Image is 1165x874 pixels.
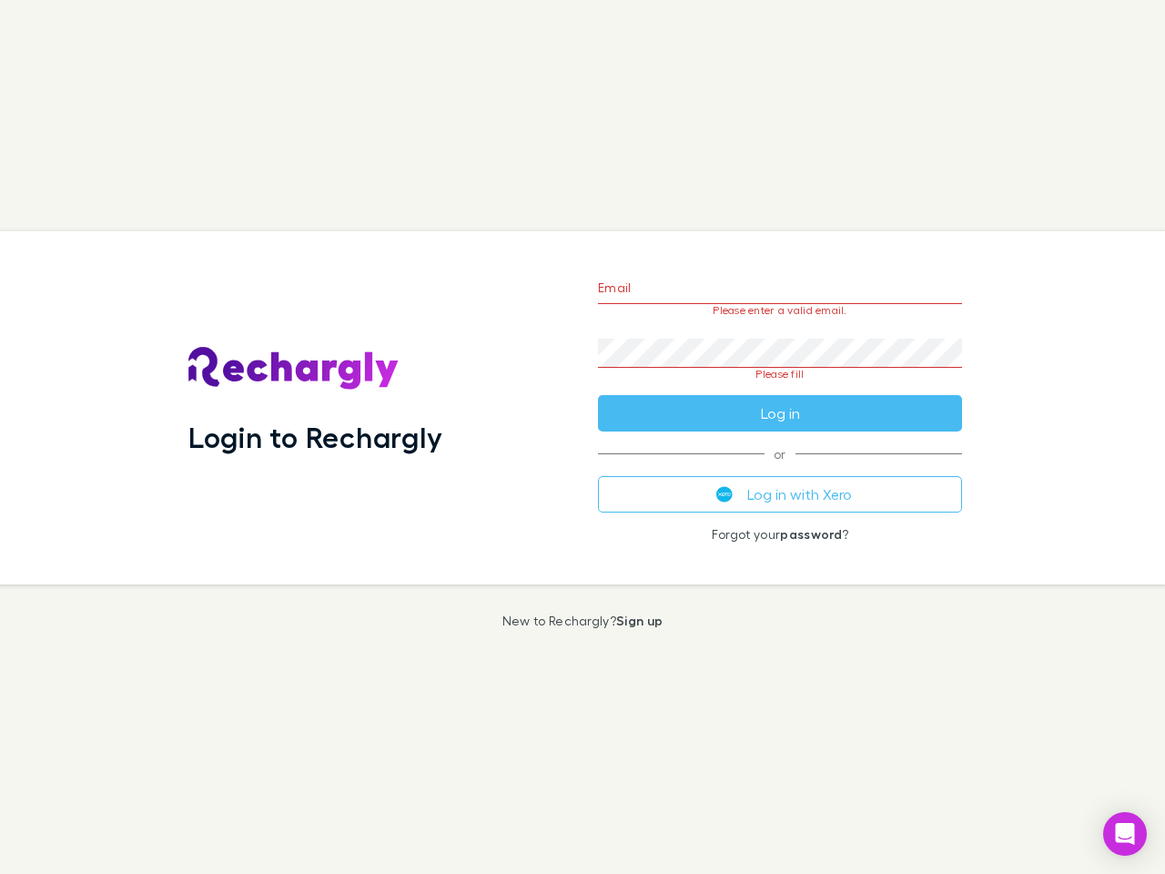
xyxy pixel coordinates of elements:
img: Rechargly's Logo [188,347,400,391]
img: Xero's logo [716,486,733,503]
p: Forgot your ? [598,527,962,542]
span: or [598,453,962,454]
p: New to Rechargly? [502,614,664,628]
button: Log in [598,395,962,432]
button: Log in with Xero [598,476,962,513]
a: password [780,526,842,542]
p: Please enter a valid email. [598,304,962,317]
p: Please fill [598,368,962,381]
div: Open Intercom Messenger [1103,812,1147,856]
a: Sign up [616,613,663,628]
h1: Login to Rechargly [188,420,442,454]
